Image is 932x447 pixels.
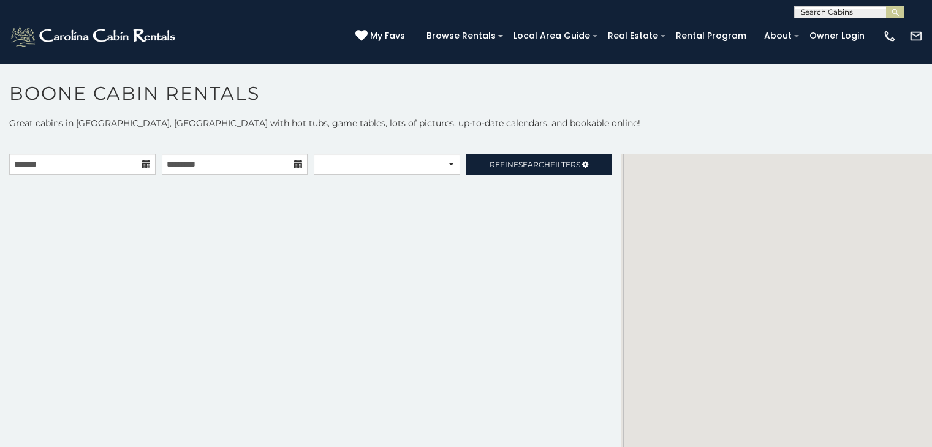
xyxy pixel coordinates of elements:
span: My Favs [370,29,405,42]
a: Real Estate [602,26,664,45]
a: Browse Rentals [420,26,502,45]
a: My Favs [355,29,408,43]
span: Search [518,160,550,169]
img: White-1-2.png [9,24,179,48]
img: mail-regular-white.png [909,29,923,43]
a: Owner Login [803,26,871,45]
a: Rental Program [670,26,752,45]
span: Refine Filters [490,160,580,169]
img: phone-regular-white.png [883,29,896,43]
a: Local Area Guide [507,26,596,45]
a: RefineSearchFilters [466,154,613,175]
a: About [758,26,798,45]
